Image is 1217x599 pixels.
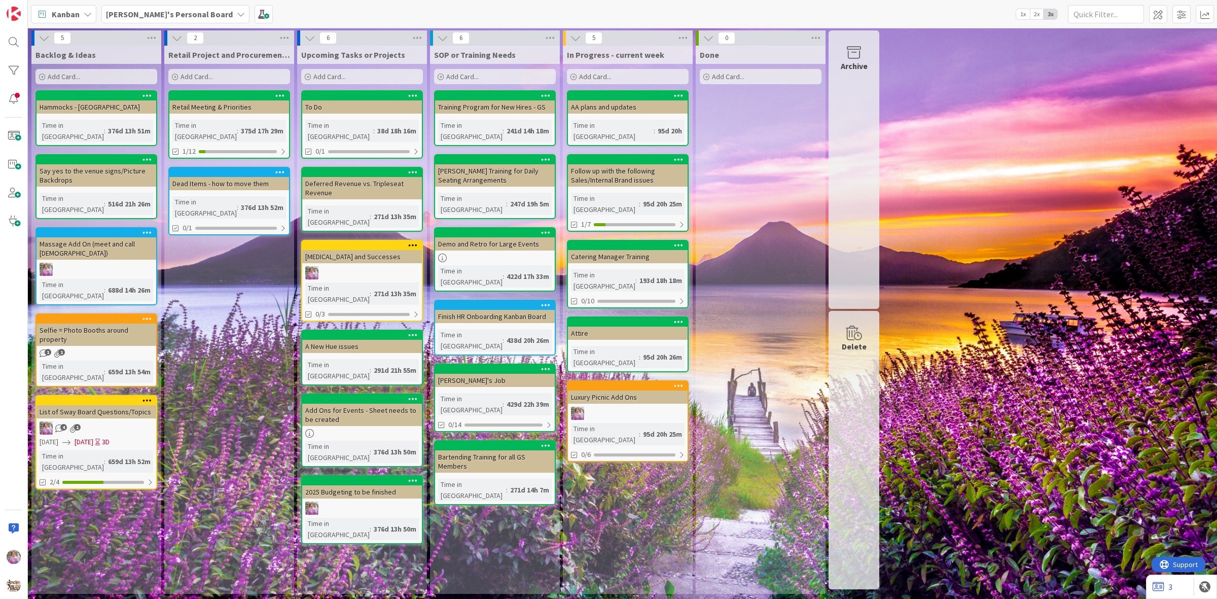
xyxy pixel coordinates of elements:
[571,407,584,420] img: OM
[35,90,157,146] a: Hammocks - [GEOGRAPHIC_DATA]Time in [GEOGRAPHIC_DATA]:376d 13h 51m
[639,429,640,440] span: :
[168,90,290,159] a: Retail Meeting & PrioritiesTime in [GEOGRAPHIC_DATA]:375d 17h 29m1/12
[435,374,555,387] div: [PERSON_NAME]'s Job
[302,91,422,114] div: To Do
[370,211,371,222] span: :
[104,198,105,209] span: :
[238,125,286,136] div: 375d 17h 29m
[568,250,688,263] div: Catering Manager Training
[35,227,157,305] a: Massage Add On (meet and call [DEMOGRAPHIC_DATA])OMTime in [GEOGRAPHIC_DATA]:688d 14h 26m
[104,456,105,467] span: :
[567,50,664,60] span: In Progress - current week
[438,193,506,215] div: Time in [GEOGRAPHIC_DATA]
[371,288,419,299] div: 271d 13h 35m
[319,32,337,44] span: 6
[37,155,156,187] div: Say yes to the venue signs/Picture Backdrops
[50,477,59,487] span: 2/4
[581,449,591,460] span: 0/6
[7,550,21,564] img: OM
[305,441,370,463] div: Time in [GEOGRAPHIC_DATA]
[434,440,556,505] a: Bartending Training for all GS MembersTime in [GEOGRAPHIC_DATA]:271d 14h 7m
[237,202,238,213] span: :
[313,72,346,81] span: Add Card...
[581,219,591,230] span: 1/7
[168,167,290,235] a: Dead Items - how to move themTime in [GEOGRAPHIC_DATA]:376d 13h 52m0/1
[48,72,80,81] span: Add Card...
[438,120,503,142] div: Time in [GEOGRAPHIC_DATA]
[371,365,419,376] div: 291d 21h 55m
[568,241,688,263] div: Catering Manager Training
[655,125,685,136] div: 95d 20h
[302,502,422,515] div: OM
[567,154,689,232] a: Follow up with the following Sales/Internal Brand issuesTime in [GEOGRAPHIC_DATA]:95d 20h 25m1/7
[370,446,371,457] span: :
[104,285,105,296] span: :
[187,32,204,44] span: 2
[40,263,53,276] img: OM
[40,193,104,215] div: Time in [GEOGRAPHIC_DATA]
[700,50,719,60] span: Done
[567,380,689,462] a: Luxury Picnic Add OnsOMTime in [GEOGRAPHIC_DATA]:95d 20h 25m0/6
[438,479,506,501] div: Time in [GEOGRAPHIC_DATA]
[302,177,422,199] div: Deferred Revenue vs. Tripleseat Revenue
[654,125,655,136] span: :
[434,300,556,356] a: Finish HR Onboarding Kanban BoardTime in [GEOGRAPHIC_DATA]:438d 20h 26m
[568,407,688,420] div: OM
[302,168,422,199] div: Deferred Revenue vs. Tripleseat Revenue
[40,421,53,435] img: OM
[301,167,423,232] a: Deferred Revenue vs. Tripleseat RevenueTime in [GEOGRAPHIC_DATA]:271d 13h 35m
[301,330,423,385] a: A New Hue issuesTime in [GEOGRAPHIC_DATA]:291d 21h 55m
[105,125,153,136] div: 376d 13h 51m
[1044,9,1057,19] span: 3x
[238,202,286,213] div: 376d 13h 52m
[104,125,105,136] span: :
[585,32,602,44] span: 5
[503,335,504,346] span: :
[375,125,419,136] div: 38d 18h 16m
[305,359,370,381] div: Time in [GEOGRAPHIC_DATA]
[315,309,325,320] span: 0/3
[52,8,80,20] span: Kanban
[35,313,157,387] a: Selfie = Photo Booths around propertyTime in [GEOGRAPHIC_DATA]:659d 13h 54m
[37,396,156,418] div: List of Sway Board Questions/Topics
[567,316,689,372] a: AttireTime in [GEOGRAPHIC_DATA]:95d 20h 26m
[435,441,555,473] div: Bartending Training for all GS Members
[571,120,654,142] div: Time in [GEOGRAPHIC_DATA]
[301,394,423,467] a: Add Ons for Events - Sheet needs to be createdTime in [GEOGRAPHIC_DATA]:376d 13h 50m
[508,198,552,209] div: 247d 19h 5m
[434,154,556,219] a: [PERSON_NAME] Training for Daily Seating ArrangementsTime in [GEOGRAPHIC_DATA]:247d 19h 5m
[435,450,555,473] div: Bartending Training for all GS Members
[102,437,110,447] div: 3D
[503,125,504,136] span: :
[504,335,552,346] div: 438d 20h 26m
[169,100,289,114] div: Retail Meeting & Priorities
[183,223,192,233] span: 0/1
[302,100,422,114] div: To Do
[435,100,555,114] div: Training Program for New Hires - GS
[435,155,555,187] div: [PERSON_NAME] Training for Daily Seating Arrangements
[105,366,153,377] div: 659d 13h 54m
[435,365,555,387] div: [PERSON_NAME]'s Job
[640,429,685,440] div: 95d 20h 25m
[371,211,419,222] div: 271d 13h 35m
[302,266,422,279] div: OM
[370,523,371,535] span: :
[503,271,504,282] span: :
[305,518,370,540] div: Time in [GEOGRAPHIC_DATA]
[434,364,556,432] a: [PERSON_NAME]'s JobTime in [GEOGRAPHIC_DATA]:429d 22h 39m0/14
[567,240,689,308] a: Catering Manager TrainingTime in [GEOGRAPHIC_DATA]:193d 18h 18m0/10
[169,91,289,114] div: Retail Meeting & Priorities
[37,421,156,435] div: OM
[58,349,65,356] span: 1
[571,269,635,292] div: Time in [GEOGRAPHIC_DATA]
[60,424,67,431] span: 4
[74,424,81,431] span: 1
[305,205,370,228] div: Time in [GEOGRAPHIC_DATA]
[581,296,594,306] span: 0/10
[302,485,422,499] div: 2025 Budgeting to be finished
[302,340,422,353] div: A New Hue issues
[168,50,290,60] span: Retail Project and Procurement Goals
[434,227,556,292] a: Demo and Retro for Large EventsTime in [GEOGRAPHIC_DATA]:422d 17h 33m
[508,484,552,496] div: 271d 14h 7m
[842,340,867,353] div: Delete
